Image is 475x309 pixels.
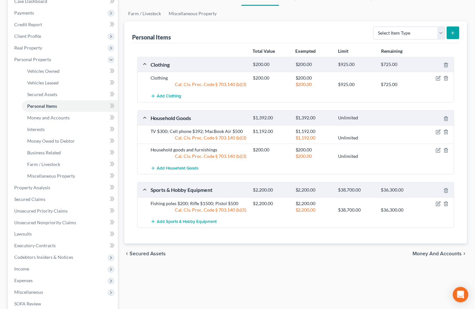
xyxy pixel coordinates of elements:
div: $2,200.00 [292,200,335,207]
button: Add Household Goods [151,162,199,174]
button: Add Sports & Hobby Equipment [151,216,217,228]
div: Unlimited [335,115,378,121]
div: Unlimited [335,135,378,141]
span: Secured Assets [27,92,57,97]
a: Miscellaneous Property [22,170,118,182]
span: Secured Claims [14,196,45,202]
div: Cal. Civ. Proc. Code § 703.140 (b)(3) [147,153,250,160]
div: Personal Items [132,33,171,41]
div: Cal. Civ. Proc. Code § 703.140 (b)(3) [147,81,250,88]
button: Add Clothing [151,90,182,102]
strong: Exempted [296,48,316,54]
div: $925.00 [335,61,378,68]
a: Miscellaneous Property [165,6,221,21]
div: $1,192.00 [292,135,335,141]
strong: Limit [338,48,349,54]
div: Cal. Civ. Proc. Code § 703.140 (b)(3) [147,135,250,141]
a: Lawsuits [9,228,118,240]
a: Business Related [22,147,118,159]
span: Add Clothing [157,94,182,99]
span: Money and Accounts [27,115,70,120]
span: Codebtors Insiders & Notices [14,255,73,260]
strong: Remaining [381,48,402,54]
span: Interests [27,127,45,132]
span: Miscellaneous [14,290,43,295]
div: $200.00 [292,147,335,153]
div: $200.00 [250,75,292,81]
div: TV $300; Cell phone $392; MacBook Air $500 [147,128,250,135]
div: $725.00 [378,61,421,68]
a: Money and Accounts [22,112,118,124]
div: $1,392.00 [250,115,292,121]
span: Credit Report [14,22,42,27]
div: Fishing poles $200; Rifle $1500; Pistol $500 [147,200,250,207]
span: Real Property [14,45,42,50]
div: $200.00 [292,61,335,68]
div: Cal. Civ. Proc. Code § 703.140 (b)(5) [147,207,250,213]
div: Open Intercom Messenger [453,287,469,303]
span: Personal Property [14,57,51,62]
i: chevron_left [124,251,130,257]
span: SOFA Review [14,301,41,307]
a: Executory Contracts [9,240,118,252]
div: Household Goods [147,115,250,121]
a: Vehicles Owned [22,65,118,77]
span: Personal Items [27,103,57,109]
span: Money and Accounts [413,251,462,257]
div: $200.00 [250,61,292,68]
a: Secured Claims [9,193,118,205]
span: Payments [14,10,34,16]
span: Add Sports & Hobby Equipment [157,219,217,224]
a: Unsecured Nonpriority Claims [9,217,118,228]
div: $1,192.00 [250,128,292,135]
div: Unlimited [335,153,378,160]
div: $200.00 [292,81,335,88]
span: Unsecured Nonpriority Claims [14,220,76,225]
a: Secured Assets [22,89,118,100]
div: $200.00 [292,153,335,160]
div: $2,200.00 [250,187,292,193]
div: Clothing [147,75,250,81]
div: $200.00 [250,147,292,153]
span: Property Analysis [14,185,50,190]
div: $200.00 [292,75,335,81]
span: Client Profile [14,33,41,39]
span: Vehicles Leased [27,80,59,85]
div: $2,200.00 [250,200,292,207]
div: Clothing [147,61,250,68]
div: $1,192.00 [292,128,335,135]
div: $36,300.00 [378,207,421,213]
button: chevron_left Secured Assets [124,251,166,257]
span: Expenses [14,278,33,283]
strong: Total Value [253,48,275,54]
div: $36,300.00 [378,187,421,193]
div: $38,700.00 [335,207,378,213]
a: Credit Report [9,19,118,30]
span: Lawsuits [14,231,32,237]
span: Business Related [27,150,61,155]
a: Personal Items [22,100,118,112]
div: $725.00 [378,81,421,88]
a: Property Analysis [9,182,118,193]
button: Money and Accounts chevron_right [413,251,467,257]
a: Vehicles Leased [22,77,118,89]
div: $2,200.00 [292,207,335,213]
span: Vehicles Owned [27,68,60,74]
a: Farm / Livestock [124,6,165,21]
a: Unsecured Priority Claims [9,205,118,217]
span: Executory Contracts [14,243,56,248]
div: Sports & Hobby Equipment [147,186,250,193]
div: Household goods and furnishings [147,147,250,153]
span: Miscellaneous Property [27,173,75,179]
span: Unsecured Priority Claims [14,208,68,214]
a: Interests [22,124,118,135]
div: $2,200.00 [292,187,335,193]
i: chevron_right [462,251,467,257]
div: $925.00 [335,81,378,88]
a: Farm / Livestock [22,159,118,170]
span: Farm / Livestock [27,161,60,167]
span: Money Owed to Debtor [27,138,75,144]
span: Income [14,266,29,272]
a: Money Owed to Debtor [22,135,118,147]
span: Add Household Goods [157,166,199,171]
